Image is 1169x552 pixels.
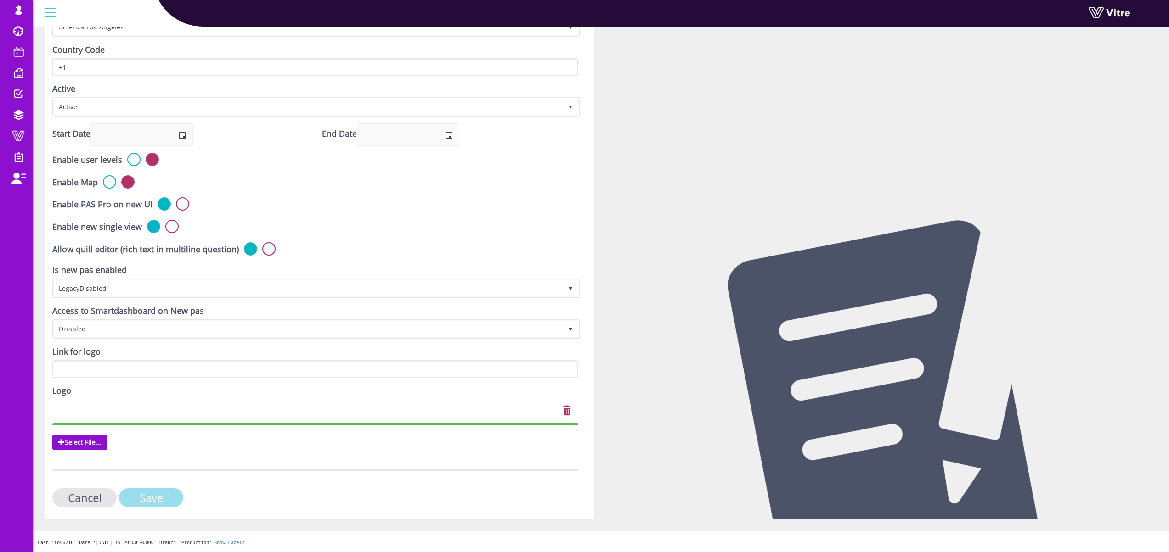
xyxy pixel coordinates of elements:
[52,44,105,56] label: Country Code
[52,83,75,95] label: Active
[52,346,101,358] label: Link for logo
[52,128,90,140] label: Start Date
[562,280,579,296] span: select
[54,280,562,296] span: LegacyDisabled
[38,540,212,545] span: Hash 'fd46216' Date '[DATE] 15:20:00 +0000' Branch 'Production'
[52,154,122,166] label: Enable user levels
[52,305,204,317] label: Access to Smartdashboard on New pas
[52,435,107,450] span: Select File...
[171,124,192,145] span: select
[52,244,239,256] label: Allow quill editor (rich text in multiline question)
[52,488,117,507] input: Cancel
[562,98,579,115] span: select
[54,98,562,115] span: Active
[562,321,579,337] span: select
[119,488,183,507] input: Save
[438,124,459,145] span: select
[54,321,562,337] span: Disabled
[52,385,71,397] label: Logo
[52,221,142,233] label: Enable new single view
[52,264,127,276] label: Is new pas enabled
[52,199,152,211] label: Enable PAS Pro on new UI
[214,540,244,545] a: Show Labels
[52,177,98,189] label: Enable Map
[322,128,357,140] label: End Date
